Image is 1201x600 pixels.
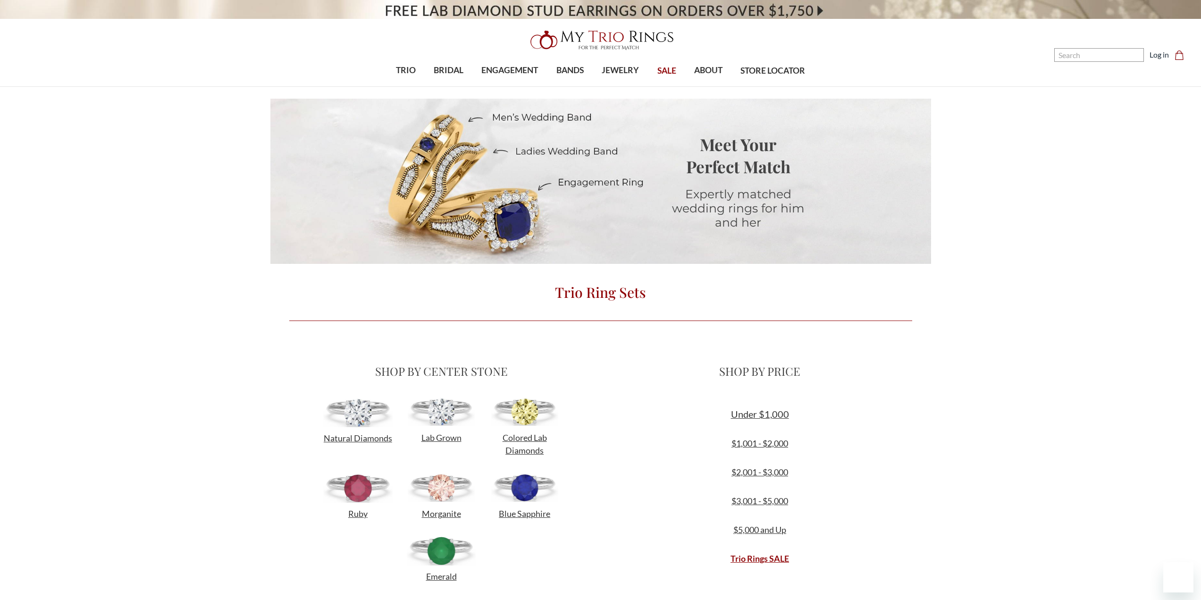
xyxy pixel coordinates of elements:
[499,508,550,519] span: Blue Sapphire
[525,25,676,55] img: My Trio Rings
[426,571,457,582] span: Emerald
[1150,49,1169,60] a: Log in
[1054,48,1144,62] input: Search
[657,65,676,77] span: SALE
[731,408,789,420] span: Under $1,000
[685,55,731,86] a: ABOUT
[401,86,411,87] button: submenu toggle
[422,509,461,518] a: Morganite
[593,55,648,86] a: JEWELRY
[421,432,462,443] span: Lab Grown
[503,432,547,456] span: Colored Lab Diamonds
[731,56,814,86] a: STORE LOCATOR
[608,363,912,379] h2: SHOP BY PRICE
[660,187,816,229] h1: Expertly matched wedding rings for him and her
[547,55,593,86] a: BANDS
[348,25,853,55] a: My Trio Rings
[731,410,789,419] a: Under $1,000
[387,55,425,86] a: TRIO
[503,433,547,455] a: Colored Lab Diamonds
[1163,562,1193,592] iframe: Button to launch messaging window
[472,55,547,86] a: ENGAGEMENT
[481,64,538,76] span: ENGAGEMENT
[1175,51,1184,60] svg: cart.cart_preview
[602,64,639,76] span: JEWELRY
[434,64,463,76] span: BRIDAL
[556,64,584,76] span: BANDS
[704,86,713,87] button: submenu toggle
[616,86,625,87] button: submenu toggle
[324,434,392,443] a: Natural Diamonds
[499,509,550,518] a: Blue Sapphire
[421,433,462,442] a: Lab Grown
[425,55,472,86] a: BRIDAL
[1175,49,1190,60] a: Cart with 0 items
[348,508,368,519] span: Ruby
[348,509,368,518] a: Ruby
[396,64,416,76] span: TRIO
[733,524,786,535] a: $5,000 and Up
[694,64,722,76] span: ABOUT
[731,553,789,564] a: Trio Rings SALE
[505,86,514,87] button: submenu toggle
[648,56,685,86] a: SALE
[740,65,805,77] span: STORE LOCATOR
[660,133,816,177] h1: Meet Your Perfect Match
[289,363,594,379] h2: SHOP BY CENTER STONE
[731,467,788,477] a: $2,001 - $3,000
[731,438,788,448] a: $1,001 - $2,000
[565,86,575,87] button: submenu toggle
[731,496,788,506] a: $3,001 - $5,000
[422,508,461,519] span: Morganite
[444,86,454,87] button: submenu toggle
[324,433,392,443] span: Natural Diamonds
[82,283,1120,302] h2: Trio Ring Sets
[426,572,457,581] a: Emerald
